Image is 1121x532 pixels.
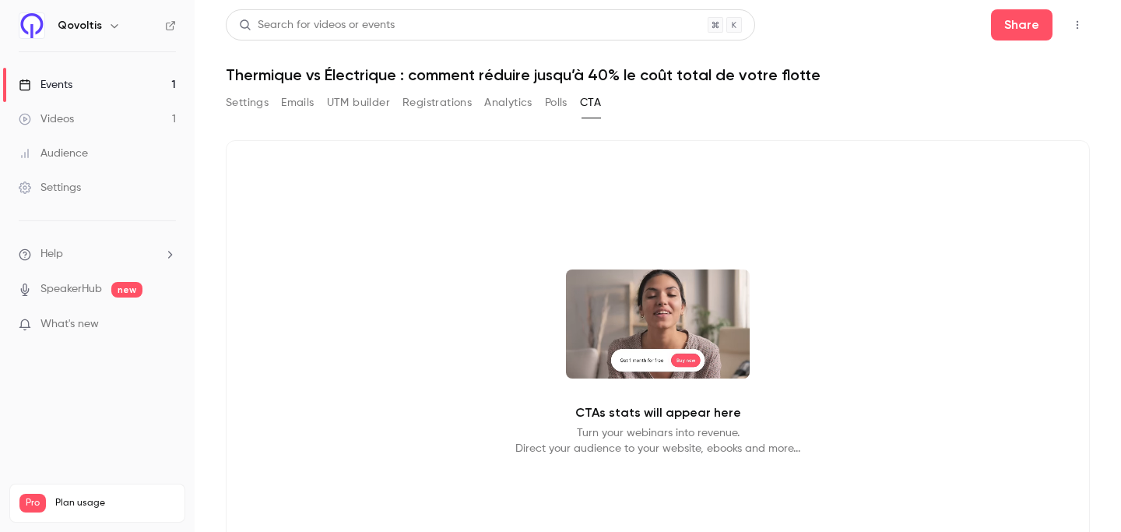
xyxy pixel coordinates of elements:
span: Pro [19,494,46,513]
p: Turn your webinars into revenue. Direct your audience to your website, ebooks and more... [515,425,800,456]
span: What's new [40,316,99,333]
p: CTAs stats will appear here [575,403,741,422]
button: UTM builder [327,90,390,115]
div: Videos [19,111,74,127]
div: Search for videos or events [239,17,395,33]
iframe: Noticeable Trigger [157,318,176,332]
span: Plan usage [55,497,175,509]
h6: Qovoltis [58,18,102,33]
button: CTA [580,90,601,115]
span: Help [40,246,63,262]
button: Settings [226,90,269,115]
h1: Thermique vs Électrique : comment réduire jusqu’à 40% le coût total de votre flotte [226,65,1090,84]
div: Settings [19,180,81,196]
button: Emails [281,90,314,115]
div: Events [19,77,72,93]
div: Audience [19,146,88,161]
button: Registrations [402,90,472,115]
span: new [111,282,142,298]
a: SpeakerHub [40,281,102,298]
button: Polls [545,90,568,115]
img: Qovoltis [19,13,44,38]
button: Analytics [484,90,532,115]
li: help-dropdown-opener [19,246,176,262]
button: Share [991,9,1052,41]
